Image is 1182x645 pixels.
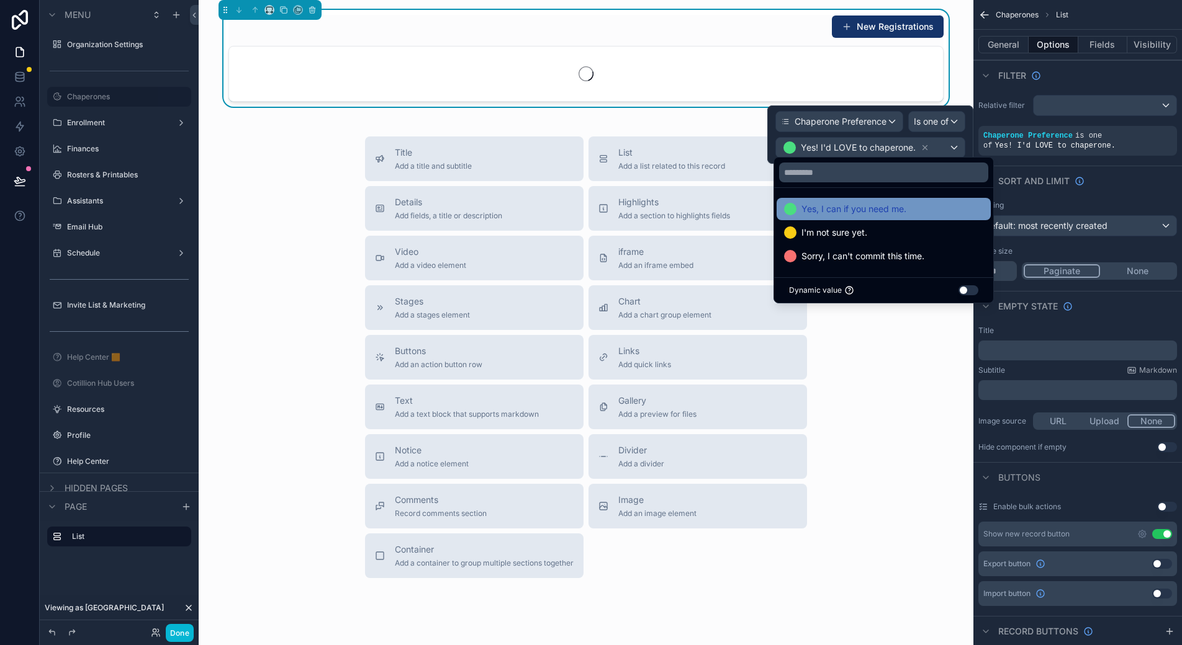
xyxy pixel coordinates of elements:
button: New Registrations [832,16,944,38]
button: iframeAdd an iframe embed [589,236,807,280]
span: Add a video element [395,260,466,270]
span: Yes! I'd LOVE to chaperone. [995,141,1115,150]
button: None [1127,414,1175,428]
button: ChartAdd a chart group element [589,285,807,330]
div: scrollable content [978,340,1177,360]
span: Add a container to group multiple sections together [395,558,574,568]
button: TitleAdd a title and subtitle [365,136,584,181]
span: Buttons [998,471,1040,484]
button: HighlightsAdd a section to highlights fields [589,186,807,231]
span: Divider [618,444,664,456]
span: Add a section to highlights fields [618,211,730,221]
label: Schedule [67,248,171,258]
label: Cotillion Hub Users [67,378,189,388]
label: Enable bulk actions [993,502,1061,512]
span: Viewing as [GEOGRAPHIC_DATA] [45,603,164,613]
span: Details [395,196,502,208]
label: Rosters & Printables [67,170,189,180]
button: CommentsRecord comments section [365,484,584,528]
span: Container [395,543,574,556]
div: Show new record button [983,529,1070,539]
label: Organization Settings [67,40,189,50]
div: scrollable content [40,521,199,559]
span: Dynamic value [789,285,842,295]
span: Record comments section [395,509,487,518]
span: Import button [983,589,1031,598]
label: Help Center 🟧 [67,352,189,362]
span: I'm not sure yet. [801,225,867,240]
span: Chart [618,295,711,308]
span: Sort And Limit [998,175,1070,187]
span: Links [618,345,671,357]
label: Invite List & Marketing [67,300,189,310]
span: Add a divider [618,459,664,469]
span: Add a notice element [395,459,469,469]
span: Add an action button row [395,360,482,370]
label: Finances [67,144,189,154]
span: Buttons [395,345,482,357]
span: Chaperones [996,10,1039,20]
span: Filter [998,69,1026,82]
span: Title [395,146,472,159]
span: Page [65,500,87,513]
span: Add a text block that supports markdown [395,409,539,419]
button: Chaperone Preference [775,111,903,132]
button: ContainerAdd a container to group multiple sections together [365,533,584,578]
span: Notice [395,444,469,456]
label: Title [978,326,994,336]
span: Video [395,246,466,258]
label: Image source [978,416,1028,426]
button: Default: most recently created [978,215,1177,236]
span: Yes, I can if you need me. [801,202,906,216]
button: Is one of [908,111,965,132]
span: Sorry, I can't commit this time. [801,249,924,264]
span: Empty state [998,300,1058,313]
button: Yes! I'd LOVE to chaperone. [775,137,965,158]
button: GalleryAdd a preview for files [589,385,807,429]
button: Upload [1081,414,1128,428]
button: TextAdd a text block that supports markdown [365,385,584,429]
label: Relative filter [978,100,1028,110]
span: Record buttons [998,625,1078,638]
span: Is one of [914,115,949,128]
button: ListAdd a list related to this record [589,136,807,181]
label: Resources [67,404,189,414]
span: Add a list related to this record [618,161,725,171]
label: Email Hub [67,222,189,232]
button: VideoAdd a video element [365,236,584,280]
label: Chaperones [67,92,184,102]
span: Chaperone Preference [795,115,886,128]
a: Markdown [1127,365,1177,375]
span: Add a title and subtitle [395,161,472,171]
button: DividerAdd a divider [589,434,807,479]
span: List [1056,10,1068,20]
span: Comments [395,494,487,506]
a: Help Center [67,456,189,466]
button: Done [166,624,194,642]
span: Add quick links [618,360,671,370]
label: Profile [67,430,189,440]
button: StagesAdd a stages element [365,285,584,330]
span: Markdown [1139,365,1177,375]
button: NoticeAdd a notice element [365,434,584,479]
span: Add a preview for files [618,409,697,419]
span: Add fields, a title or description [395,211,502,221]
span: Highlights [618,196,730,208]
span: Add a chart group element [618,310,711,320]
label: Assistants [67,196,171,206]
span: Image [618,494,697,506]
button: ButtonsAdd an action button row [365,335,584,380]
span: Stages [395,295,470,308]
button: Options [1029,36,1078,53]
